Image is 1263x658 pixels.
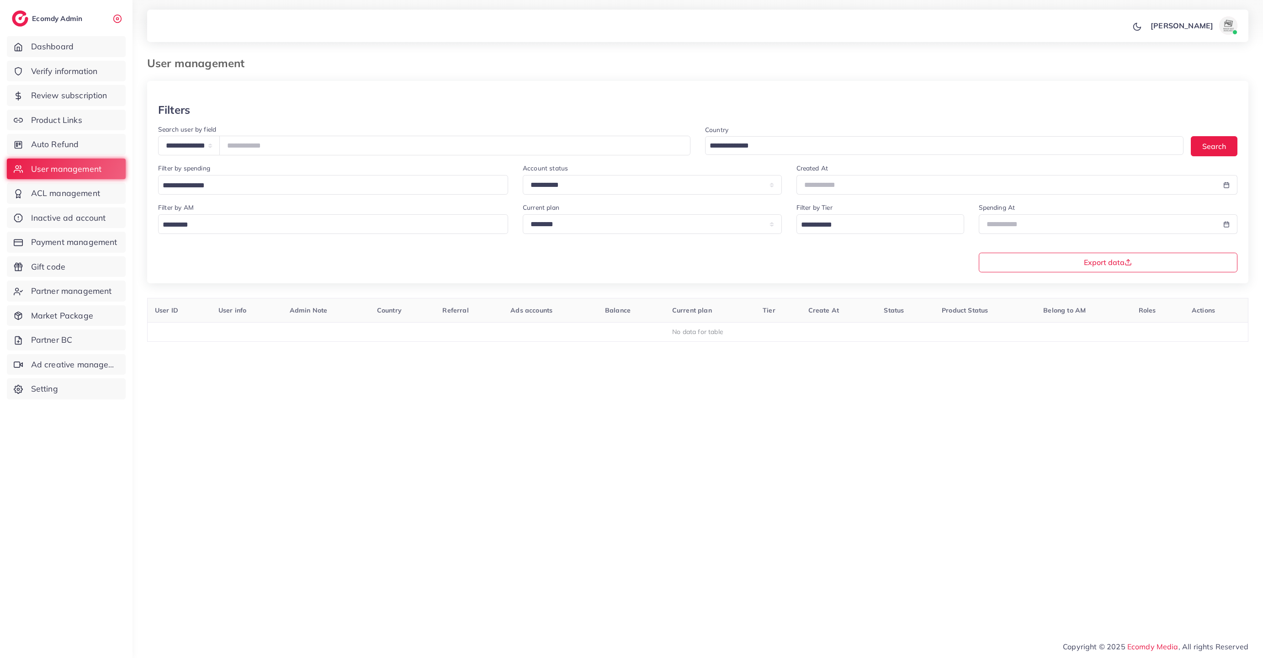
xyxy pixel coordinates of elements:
[31,163,101,175] span: User management
[158,125,216,134] label: Search user by field
[1139,306,1156,314] span: Roles
[672,306,712,314] span: Current plan
[147,57,252,70] h3: User management
[31,90,107,101] span: Review subscription
[979,253,1238,272] button: Export data
[798,218,952,232] input: Search for option
[796,203,833,212] label: Filter by Tier
[12,11,28,27] img: logo
[7,354,126,375] a: Ad creative management
[979,203,1015,212] label: Spending At
[1084,259,1132,266] span: Export data
[218,306,246,314] span: User info
[31,65,98,77] span: Verify information
[1178,641,1248,652] span: , All rights Reserved
[31,114,82,126] span: Product Links
[442,306,468,314] span: Referral
[7,378,126,399] a: Setting
[155,306,178,314] span: User ID
[7,281,126,302] a: Partner management
[377,306,402,314] span: Country
[7,183,126,204] a: ACL management
[31,41,74,53] span: Dashboard
[7,159,126,180] a: User management
[153,327,1243,336] div: No data for table
[158,103,190,117] h3: Filters
[158,175,508,195] div: Search for option
[158,214,508,234] div: Search for option
[523,164,568,173] label: Account status
[808,306,839,314] span: Create At
[1219,16,1237,35] img: avatar
[158,164,210,173] label: Filter by spending
[705,125,728,134] label: Country
[31,212,106,224] span: Inactive ad account
[605,306,631,314] span: Balance
[31,138,79,150] span: Auto Refund
[1151,20,1213,31] p: [PERSON_NAME]
[7,305,126,326] a: Market Package
[705,136,1183,155] div: Search for option
[159,218,496,232] input: Search for option
[31,310,93,322] span: Market Package
[1191,136,1237,156] button: Search
[159,179,496,193] input: Search for option
[796,214,964,234] div: Search for option
[7,61,126,82] a: Verify information
[884,306,904,314] span: Status
[763,306,775,314] span: Tier
[31,383,58,395] span: Setting
[510,306,552,314] span: Ads accounts
[12,11,85,27] a: logoEcomdy Admin
[523,203,559,212] label: Current plan
[7,232,126,253] a: Payment management
[7,207,126,228] a: Inactive ad account
[31,334,73,346] span: Partner BC
[1127,642,1178,651] a: Ecomdy Media
[7,110,126,131] a: Product Links
[31,285,112,297] span: Partner management
[1063,641,1248,652] span: Copyright © 2025
[7,36,126,57] a: Dashboard
[158,203,194,212] label: Filter by AM
[7,329,126,350] a: Partner BC
[31,236,117,248] span: Payment management
[706,139,1172,153] input: Search for option
[1146,16,1241,35] a: [PERSON_NAME]avatar
[7,85,126,106] a: Review subscription
[1043,306,1086,314] span: Belong to AM
[31,261,65,273] span: Gift code
[31,359,119,371] span: Ad creative management
[1192,306,1215,314] span: Actions
[942,306,988,314] span: Product Status
[7,256,126,277] a: Gift code
[7,134,126,155] a: Auto Refund
[31,187,100,199] span: ACL management
[290,306,328,314] span: Admin Note
[32,14,85,23] h2: Ecomdy Admin
[796,164,828,173] label: Created At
